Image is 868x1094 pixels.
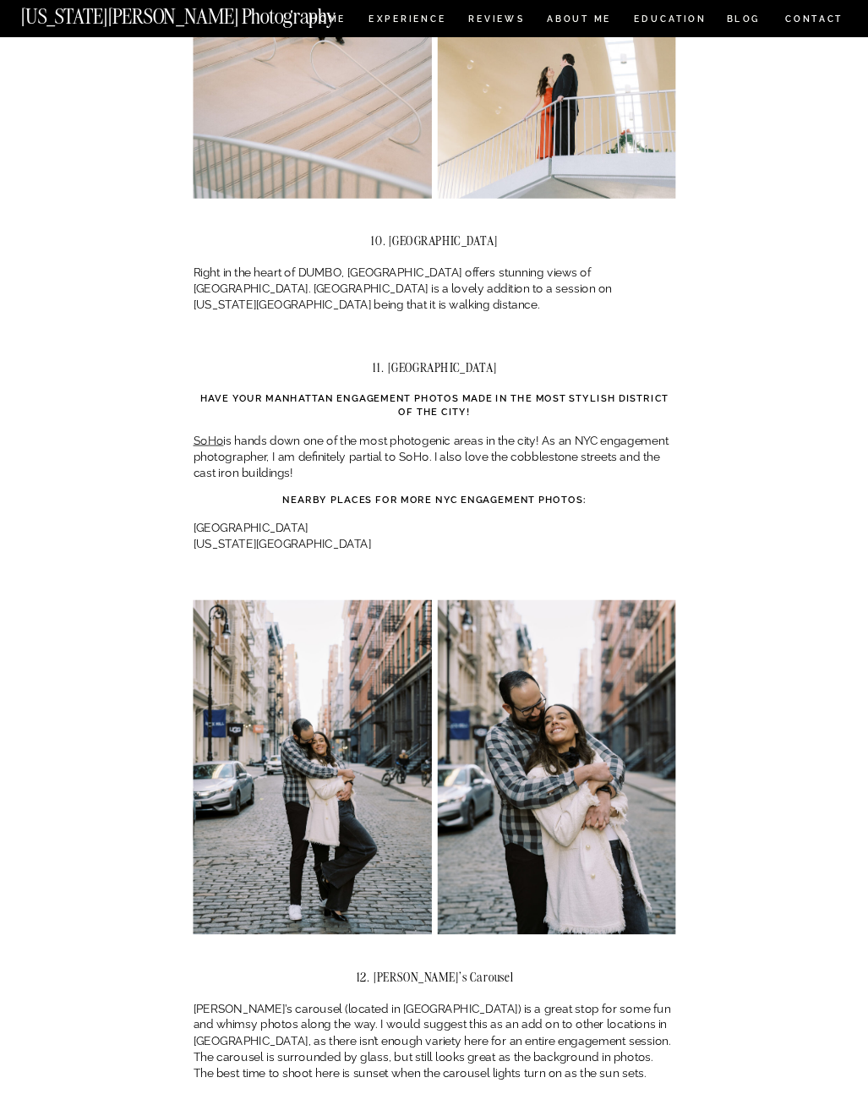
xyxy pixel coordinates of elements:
[194,235,676,248] h2: 10. [GEOGRAPHIC_DATA]
[194,521,676,553] p: [GEOGRAPHIC_DATA] [US_STATE][GEOGRAPHIC_DATA]
[368,14,445,27] a: Experience
[194,265,676,314] p: Right in the heart of DUMBO, [GEOGRAPHIC_DATA] offers stunning views of [GEOGRAPHIC_DATA]. [GEOGR...
[726,14,761,27] a: BLOG
[194,362,676,375] h2: 11. [GEOGRAPHIC_DATA]
[194,434,224,447] a: SoHo
[21,8,385,20] a: [US_STATE][PERSON_NAME] Photography
[194,1001,676,1082] p: [PERSON_NAME]’s carousel (located in [GEOGRAPHIC_DATA]) is a great stop for some fun and whimsy p...
[194,971,676,983] h2: 12. [PERSON_NAME]’s Carousel
[200,393,669,418] strong: Have your Manhattan engagement photos made in the most stylish district of the city!
[468,14,522,27] a: REVIEWS
[194,433,676,481] p: is hands down one of the most photogenic areas in the city! As an NYC engagement photographer, I ...
[308,14,349,27] a: HOME
[282,495,586,506] strong: Nearby Places for More NYC Engagement Photos:
[632,14,708,27] a: EDUCATION
[784,11,844,27] a: CONTACT
[546,14,612,27] a: ABOUT ME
